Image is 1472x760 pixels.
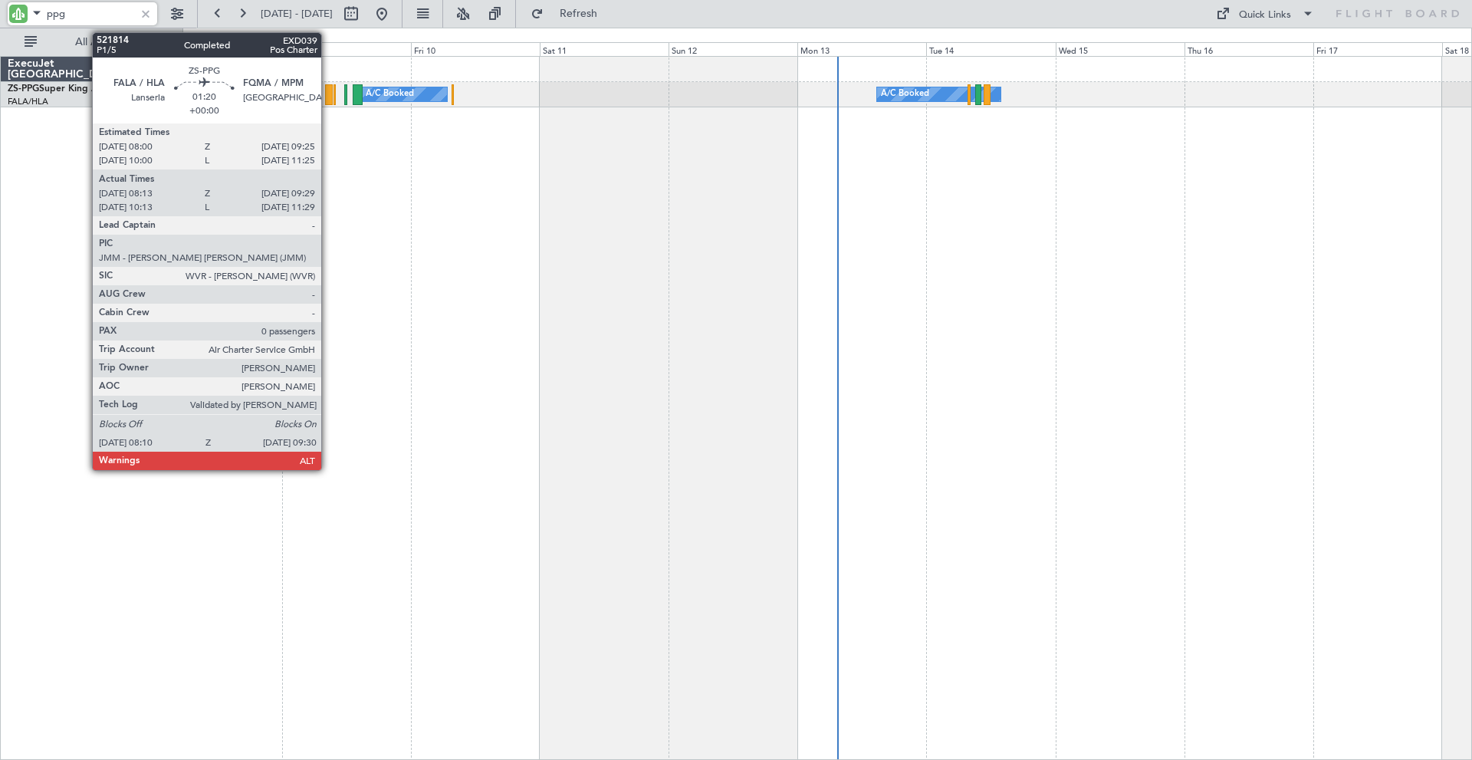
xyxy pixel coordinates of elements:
[8,84,123,94] a: ZS-PPGSuper King Air 200
[1184,42,1313,56] div: Thu 16
[153,42,282,56] div: Wed 8
[540,42,669,56] div: Sat 11
[669,42,797,56] div: Sun 12
[411,42,540,56] div: Fri 10
[926,42,1055,56] div: Tue 14
[261,7,333,21] span: [DATE] - [DATE]
[1208,2,1322,26] button: Quick Links
[8,84,39,94] span: ZS-PPG
[8,96,48,107] a: FALA/HLA
[366,83,414,106] div: A/C Booked
[1056,42,1184,56] div: Wed 15
[186,31,212,44] div: [DATE]
[47,2,135,25] input: A/C (Reg. or Type)
[547,8,611,19] span: Refresh
[524,2,616,26] button: Refresh
[881,83,929,106] div: A/C Booked
[797,42,926,56] div: Mon 13
[40,37,162,48] span: All Aircraft
[1239,8,1291,23] div: Quick Links
[282,42,411,56] div: Thu 9
[17,30,166,54] button: All Aircraft
[1313,42,1442,56] div: Fri 17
